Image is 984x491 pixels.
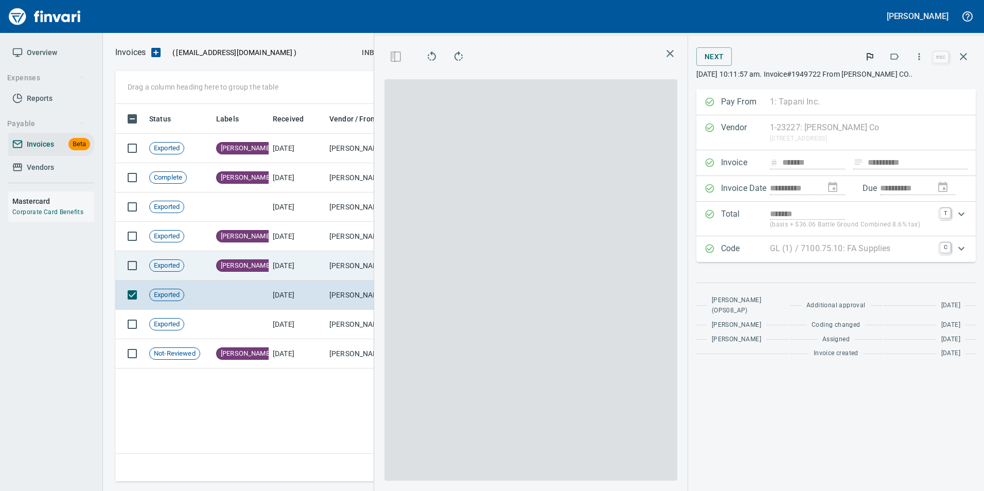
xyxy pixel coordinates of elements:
td: [PERSON_NAME] Co (1-23227) [325,339,428,369]
span: Received [273,113,317,125]
button: Next [696,47,732,66]
td: [DATE] [269,339,325,369]
span: [DATE] [941,320,960,330]
div: Expand [696,236,976,262]
button: Labels [883,45,906,68]
span: Labels [216,113,239,125]
button: Upload an Invoice [146,46,166,59]
span: Vendors [27,161,54,174]
nav: breadcrumb [115,46,146,59]
td: [DATE] [269,251,325,280]
span: Coding changed [812,320,860,330]
td: [PERSON_NAME] Co (1-23227) [325,310,428,339]
span: [PERSON_NAME] [217,144,275,153]
span: Reports [27,92,52,105]
span: Next [705,50,724,63]
p: [DATE] 10:11:57 am. Invoice#1949722 From [PERSON_NAME] CO.. [696,69,976,79]
a: esc [933,51,948,63]
span: [PERSON_NAME] (OPS08_AP) [712,295,783,316]
span: [PERSON_NAME] [217,173,275,183]
a: C [940,242,951,253]
span: Invoices [27,138,54,151]
span: Exported [150,290,184,300]
span: Overview [27,46,57,59]
span: Exported [150,320,184,329]
p: Code [721,242,770,256]
span: [PERSON_NAME] [712,335,761,345]
a: Vendors [8,156,94,179]
a: Overview [8,41,94,64]
td: [DATE] [269,163,325,192]
span: Vendor / From [329,113,377,125]
span: Exported [150,232,184,241]
h6: Mastercard [12,196,94,207]
span: Vendor / From [329,113,390,125]
span: [DATE] [941,335,960,345]
td: [PERSON_NAME] Co (1-23227) [325,251,428,280]
span: Complete [150,173,186,183]
span: Not-Reviewed [150,349,200,359]
span: Invoice created [814,348,858,359]
a: Corporate Card Benefits [12,208,83,216]
span: [PERSON_NAME] [217,261,275,271]
span: Status [149,113,171,125]
span: Exported [150,144,184,153]
td: [PERSON_NAME] Co (1-23227) [325,192,428,222]
span: Beta [68,138,90,150]
a: InvoicesBeta [8,133,94,156]
span: [DATE] [941,348,960,359]
span: Additional approval [806,301,866,311]
p: Total [721,208,770,230]
a: Reports [8,87,94,110]
span: [EMAIL_ADDRESS][DOMAIN_NAME] [175,47,293,58]
p: Invoices [115,46,146,59]
span: Received [273,113,304,125]
a: T [940,208,951,218]
h5: [PERSON_NAME] [887,11,948,22]
p: GL (1) / 7100.75.10: FA Supplies [770,242,891,255]
div: Expand [696,202,976,236]
button: More [908,45,930,68]
span: Status [149,113,184,125]
span: [PERSON_NAME] [217,349,275,359]
span: Expenses [7,72,85,84]
td: [DATE] [269,134,325,163]
button: Expenses [3,68,89,87]
td: [DATE] [269,192,325,222]
span: inbox [362,46,384,59]
span: [PERSON_NAME] [712,320,761,330]
span: [DATE] [941,301,960,311]
span: Exported [150,202,184,212]
td: [DATE] [269,222,325,251]
td: [PERSON_NAME] Co (1-23227) [325,280,428,310]
span: Payable [7,117,85,130]
p: Drag a column heading here to group the table [128,82,278,92]
td: [PERSON_NAME] Co (1-23227) [325,163,428,192]
span: Assigned [822,335,850,345]
td: [PERSON_NAME] Co (1-23227) [325,134,428,163]
td: [DATE] [269,310,325,339]
span: Labels [216,113,252,125]
span: Exported [150,261,184,271]
button: [PERSON_NAME] [884,8,951,24]
p: (basis + $36.06 Battle Ground Combined 8.6% tax) [770,220,934,230]
button: Flag [858,45,881,68]
img: Finvari [6,4,83,29]
span: Close invoice [930,44,976,69]
p: ( ) [166,47,296,58]
button: Payable [3,114,89,133]
span: [PERSON_NAME] [217,232,275,241]
td: [DATE] [269,280,325,310]
td: [PERSON_NAME] Co (1-23227) [325,222,428,251]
